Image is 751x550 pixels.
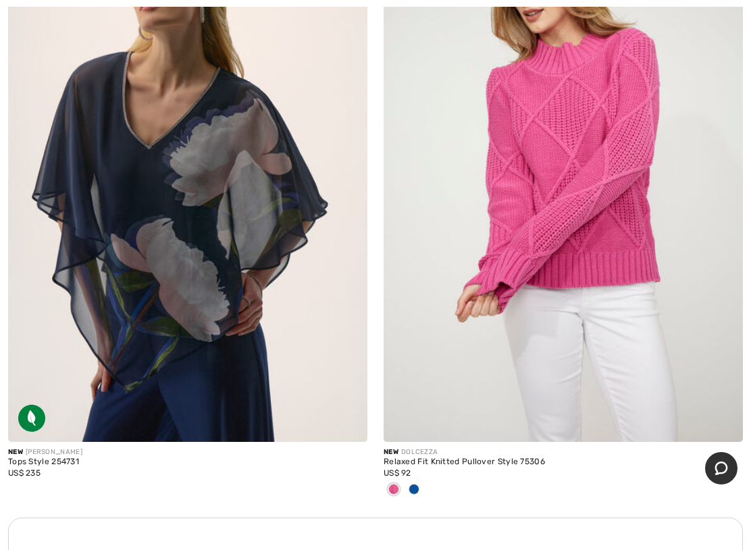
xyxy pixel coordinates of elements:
div: DOLCEZZA [384,447,743,457]
div: Relaxed Fit Knitted Pullover Style 75306 [384,457,743,467]
span: New [8,448,23,456]
span: US$ 235 [8,468,41,478]
div: Magenta [384,479,404,501]
div: Cobalt [404,479,424,501]
img: Sustainable Fabric [18,405,45,432]
span: US$ 92 [384,468,411,478]
iframe: Opens a widget where you can chat to one of our agents [705,452,737,486]
span: New [384,448,398,456]
div: [PERSON_NAME] [8,447,367,457]
div: Tops Style 254731 [8,457,367,467]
